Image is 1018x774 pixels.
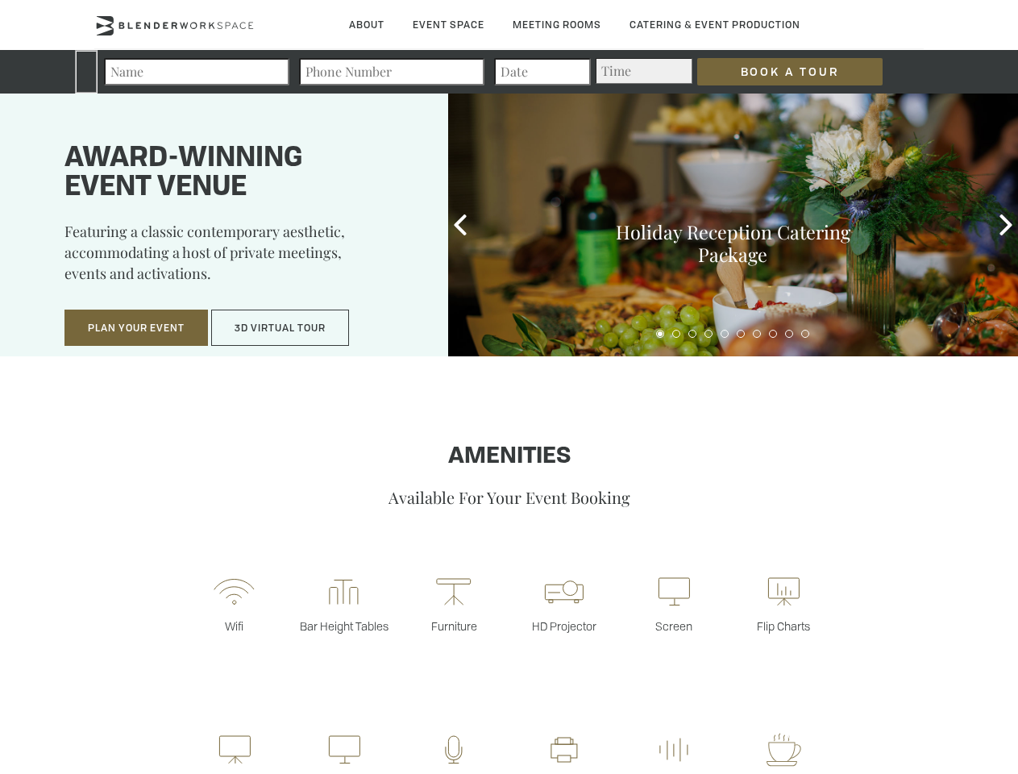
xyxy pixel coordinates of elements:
h1: Award-winning event venue [64,144,408,202]
p: Wifi [179,618,289,634]
p: Flip Charts [729,618,838,634]
p: HD Projector [509,618,619,634]
input: Book a Tour [697,58,883,85]
p: Bar Height Tables [289,618,399,634]
button: 3D Virtual Tour [211,310,349,347]
input: Name [104,58,289,85]
p: Featuring a classic contemporary aesthetic, accommodating a host of private meetings, events and ... [64,221,408,295]
input: Phone Number [299,58,484,85]
p: Screen [619,618,729,634]
a: Holiday Reception Catering Package [616,219,850,267]
button: Plan Your Event [64,310,208,347]
p: Furniture [399,618,509,634]
input: Date [494,58,591,85]
p: Available For Your Event Booking [51,486,967,508]
h1: Amenities [51,444,967,470]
